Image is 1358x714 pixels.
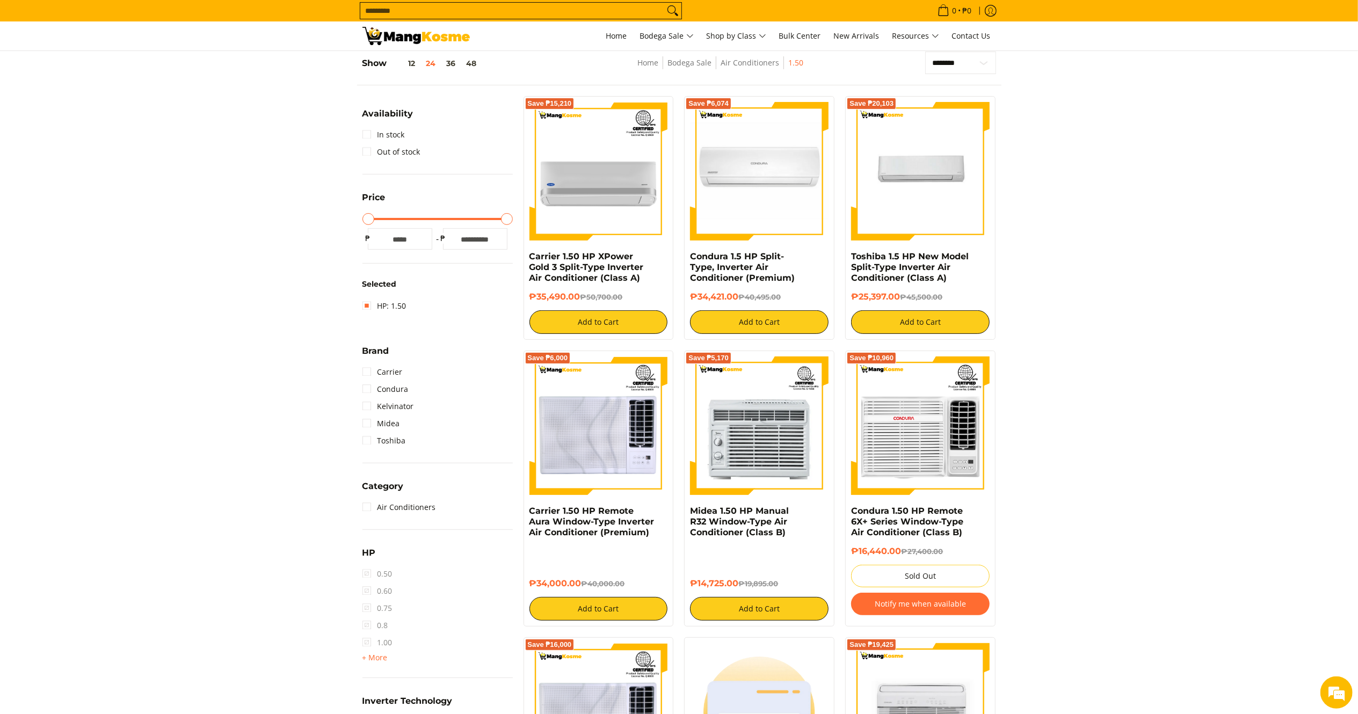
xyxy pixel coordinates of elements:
a: New Arrivals [829,21,885,50]
button: 24 [421,59,441,68]
a: Air Conditioners [362,499,436,516]
span: Shop by Class [707,30,766,43]
img: Bodega Sale Aircon l Mang Kosme: Home Appliances Warehouse Sale [362,27,470,45]
img: Toshiba 1.5 HP New Model Split-Type Inverter Air Conditioner (Class A) [851,102,990,241]
button: Add to Cart [690,310,829,334]
span: Save ₱16,000 [528,642,572,648]
span: Inverter Technology [362,697,453,705]
button: Add to Cart [690,597,829,621]
a: Carrier 1.50 HP XPower Gold 3 Split-Type Inverter Air Conditioner (Class A) [529,251,644,283]
img: Midea 1.50 HP Manual R32 Window-Type Air Conditioner (Class B) [690,356,829,495]
a: Carrier 1.50 HP Remote Aura Window-Type Inverter Air Conditioner (Premium) [529,506,655,537]
summary: Open [362,697,453,713]
span: Save ₱10,960 [849,355,894,361]
span: 0.8 [362,617,388,634]
h6: ₱25,397.00 [851,292,990,302]
a: Contact Us [947,21,996,50]
a: Bulk Center [774,21,826,50]
a: Bodega Sale [635,21,699,50]
span: Save ₱6,074 [688,100,729,107]
h6: ₱35,490.00 [529,292,668,302]
a: Air Conditioners [721,57,779,68]
button: Notify me when available [851,593,990,615]
span: HP [362,549,376,557]
span: Home [606,31,627,41]
del: ₱50,700.00 [580,293,623,301]
h6: Selected [362,280,513,289]
a: In stock [362,126,405,143]
span: ₱0 [961,7,974,14]
a: Carrier [362,363,403,381]
img: Carrier 1.50 HP Remote Aura Window-Type Inverter Air Conditioner (Premium) [529,356,668,495]
span: Category [362,482,404,491]
a: Bodega Sale [667,57,711,68]
span: Price [362,193,386,202]
span: Save ₱5,170 [688,355,729,361]
span: 1.50 [788,56,803,70]
a: HP: 1.50 [362,297,406,315]
button: Add to Cart [529,597,668,621]
a: Midea 1.50 HP Manual R32 Window-Type Air Conditioner (Class B) [690,506,789,537]
a: Shop by Class [701,21,772,50]
h6: ₱34,421.00 [690,292,829,302]
span: Save ₱6,000 [528,355,568,361]
span: Resources [892,30,939,43]
img: Carrier 1.50 HP XPower Gold 3 Split-Type Inverter Air Conditioner (Class A) [529,102,668,241]
span: Bulk Center [779,31,821,41]
nav: Main Menu [481,21,996,50]
span: + More [362,653,388,662]
a: Resources [887,21,945,50]
summary: Open [362,193,386,210]
summary: Open [362,549,376,565]
span: Bodega Sale [640,30,694,43]
button: Search [664,3,681,19]
summary: Open [362,347,389,363]
nav: Breadcrumbs [563,56,878,81]
span: New Arrivals [834,31,880,41]
span: Save ₱20,103 [849,100,894,107]
span: 0 [951,7,958,14]
span: • [934,5,975,17]
span: Save ₱19,425 [849,642,894,648]
h6: ₱34,000.00 [529,578,668,589]
span: 0.50 [362,565,393,582]
a: Toshiba [362,432,406,449]
del: ₱40,000.00 [582,579,625,588]
button: 48 [461,59,482,68]
summary: Open [362,651,388,664]
a: Condura 1.50 HP Remote 6X+ Series Window-Type Air Conditioner (Class B) [851,506,963,537]
del: ₱40,495.00 [738,293,781,301]
h6: ₱14,725.00 [690,578,829,589]
span: Save ₱15,210 [528,100,572,107]
h5: Show [362,58,482,69]
button: Add to Cart [529,310,668,334]
del: ₱45,500.00 [900,293,942,301]
del: ₱19,895.00 [738,579,778,588]
span: 0.75 [362,600,393,617]
span: Availability [362,110,413,118]
a: Condura 1.5 HP Split-Type, Inverter Air Conditioner (Premium) [690,251,795,283]
span: Contact Us [952,31,991,41]
del: ₱27,400.00 [901,547,943,556]
button: Sold Out [851,565,990,587]
span: Brand [362,347,389,355]
summary: Open [362,482,404,499]
span: ₱ [362,233,373,244]
a: Condura [362,381,409,398]
button: 12 [387,59,421,68]
button: Add to Cart [851,310,990,334]
summary: Open [362,110,413,126]
button: 36 [441,59,461,68]
span: 0.60 [362,582,393,600]
img: condura-split-type-inverter-air-conditioner-class-b-full-view-mang-kosme [690,102,829,241]
a: Kelvinator [362,398,414,415]
a: Home [601,21,633,50]
img: Condura 1.50 HP Remote 6X+ Series Window-Type Air Conditioner (Class B) [851,356,990,495]
h6: ₱16,440.00 [851,546,990,557]
span: 1.00 [362,634,393,651]
span: ₱ [438,233,448,244]
a: Out of stock [362,143,420,161]
a: Toshiba 1.5 HP New Model Split-Type Inverter Air Conditioner (Class A) [851,251,969,283]
a: Home [637,57,658,68]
